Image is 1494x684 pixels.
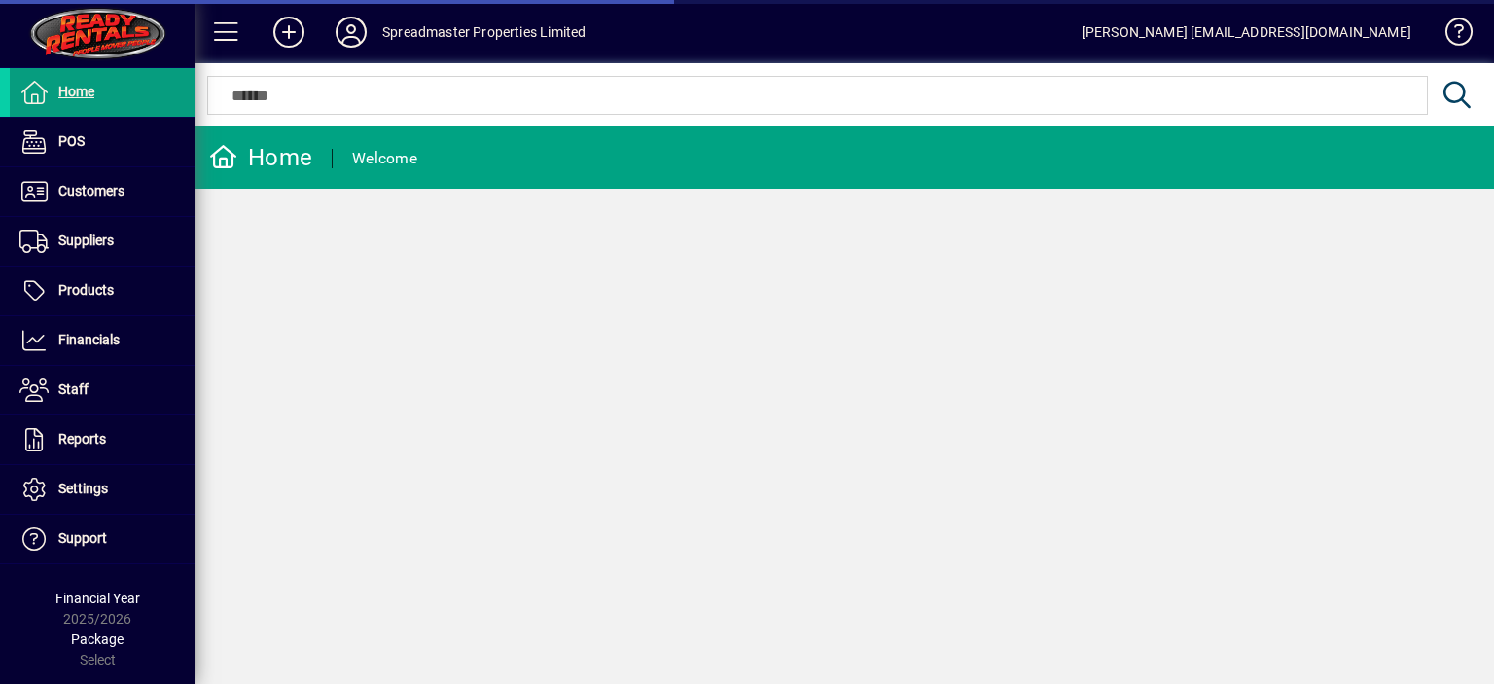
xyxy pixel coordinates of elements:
[10,515,195,563] a: Support
[10,267,195,315] a: Products
[58,431,106,447] span: Reports
[320,15,382,50] button: Profile
[209,142,312,173] div: Home
[10,465,195,514] a: Settings
[58,282,114,298] span: Products
[1431,4,1470,67] a: Knowledge Base
[352,143,417,174] div: Welcome
[58,233,114,248] span: Suppliers
[10,366,195,414] a: Staff
[382,17,586,48] div: Spreadmaster Properties Limited
[10,217,195,266] a: Suppliers
[10,167,195,216] a: Customers
[71,631,124,647] span: Package
[10,415,195,464] a: Reports
[58,84,94,99] span: Home
[58,133,85,149] span: POS
[58,381,89,397] span: Staff
[58,481,108,496] span: Settings
[1082,17,1411,48] div: [PERSON_NAME] [EMAIL_ADDRESS][DOMAIN_NAME]
[58,530,107,546] span: Support
[258,15,320,50] button: Add
[10,316,195,365] a: Financials
[10,118,195,166] a: POS
[58,332,120,347] span: Financials
[55,591,140,606] span: Financial Year
[58,183,124,198] span: Customers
